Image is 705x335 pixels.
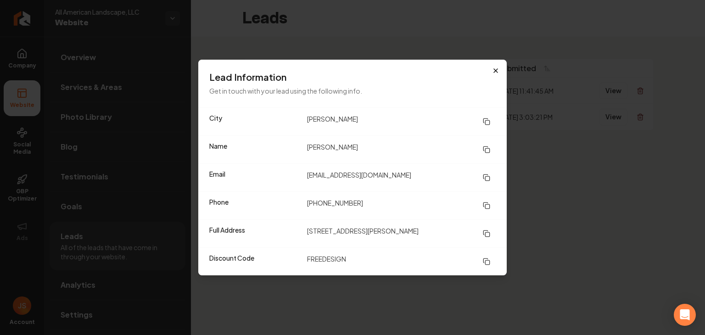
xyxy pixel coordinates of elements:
dt: Name [209,141,300,158]
h3: Lead Information [209,71,496,84]
dd: FREEDESIGN [307,253,496,270]
p: Get in touch with your lead using the following info. [209,85,496,96]
dd: [PERSON_NAME] [307,113,496,130]
dt: Discount Code [209,253,300,270]
dd: [PHONE_NUMBER] [307,197,496,214]
dt: Full Address [209,225,300,242]
dd: [EMAIL_ADDRESS][DOMAIN_NAME] [307,169,496,186]
dd: [PERSON_NAME] [307,141,496,158]
dt: Phone [209,197,300,214]
dt: City [209,113,300,130]
dd: [STREET_ADDRESS][PERSON_NAME] [307,225,496,242]
dt: Email [209,169,300,186]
